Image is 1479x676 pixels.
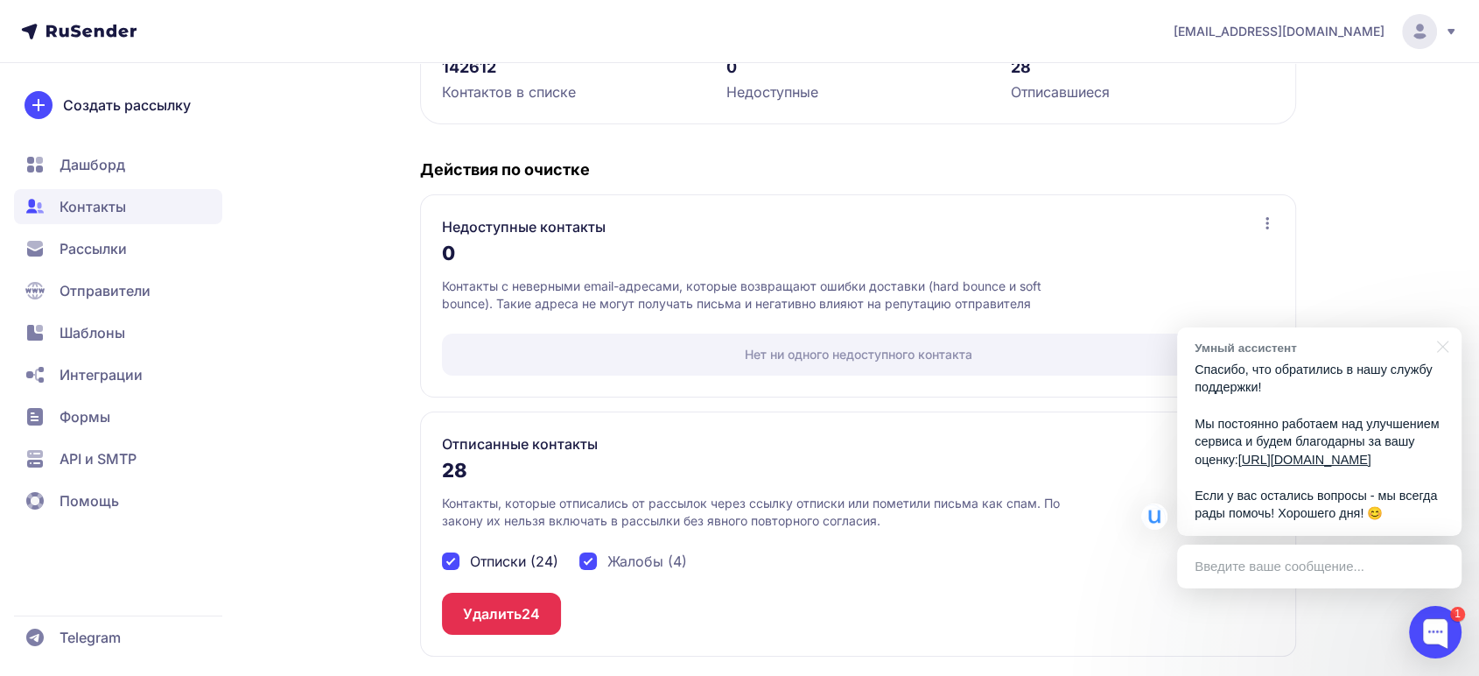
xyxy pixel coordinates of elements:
div: Недоступные [726,81,990,102]
span: Создать рассылку [63,95,191,116]
div: 28 [1011,57,1274,78]
div: 0 [442,237,1274,278]
div: 28 [442,454,1274,495]
div: 142612 [442,57,705,78]
p: Контакты, которые отписались от рассылок через ссылку отписки или пометили письма как спам. По за... [442,495,1094,530]
span: Формы [60,406,110,427]
div: Введите ваше сообщение... [1177,545,1461,588]
span: Жалобы (4) [607,551,687,572]
div: Контактов в списке [442,81,705,102]
a: [URL][DOMAIN_NAME] [1238,453,1371,467]
span: Отправители [60,280,151,301]
h3: Отписанные контакты [442,433,598,454]
div: Нет ни одного недоступного контакта [442,334,1274,376]
div: 0 [726,57,990,78]
span: [EMAIL_ADDRESS][DOMAIN_NAME] [1174,23,1384,40]
span: Telegram [60,627,121,648]
span: Отписки (24) [470,551,558,572]
span: 24 [522,603,540,624]
span: Помощь [60,490,119,511]
div: Умный ассистент [1195,340,1426,356]
h4: Действия по очистке [420,159,1296,180]
h3: Недоступные контакты [442,216,606,237]
div: 1 [1450,607,1465,622]
p: Контакты с неверными email-адресами, которые возвращают ошибки доставки (hard bounce и soft bounc... [442,278,1094,313]
span: Дашборд [60,154,125,175]
div: Отписавшиеся [1011,81,1274,102]
span: Контакты [60,196,126,217]
a: Telegram [14,620,222,655]
span: Рассылки [60,238,127,259]
button: Удалить24 [442,593,561,635]
span: Шаблоны [60,322,125,343]
img: Умный ассистент [1141,503,1167,530]
span: Интеграции [60,364,143,385]
span: API и SMTP [60,448,137,469]
p: Спасибо, что обратились в нашу службу поддержки! Мы постоянно работаем над улучшением сервиса и б... [1195,361,1444,523]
